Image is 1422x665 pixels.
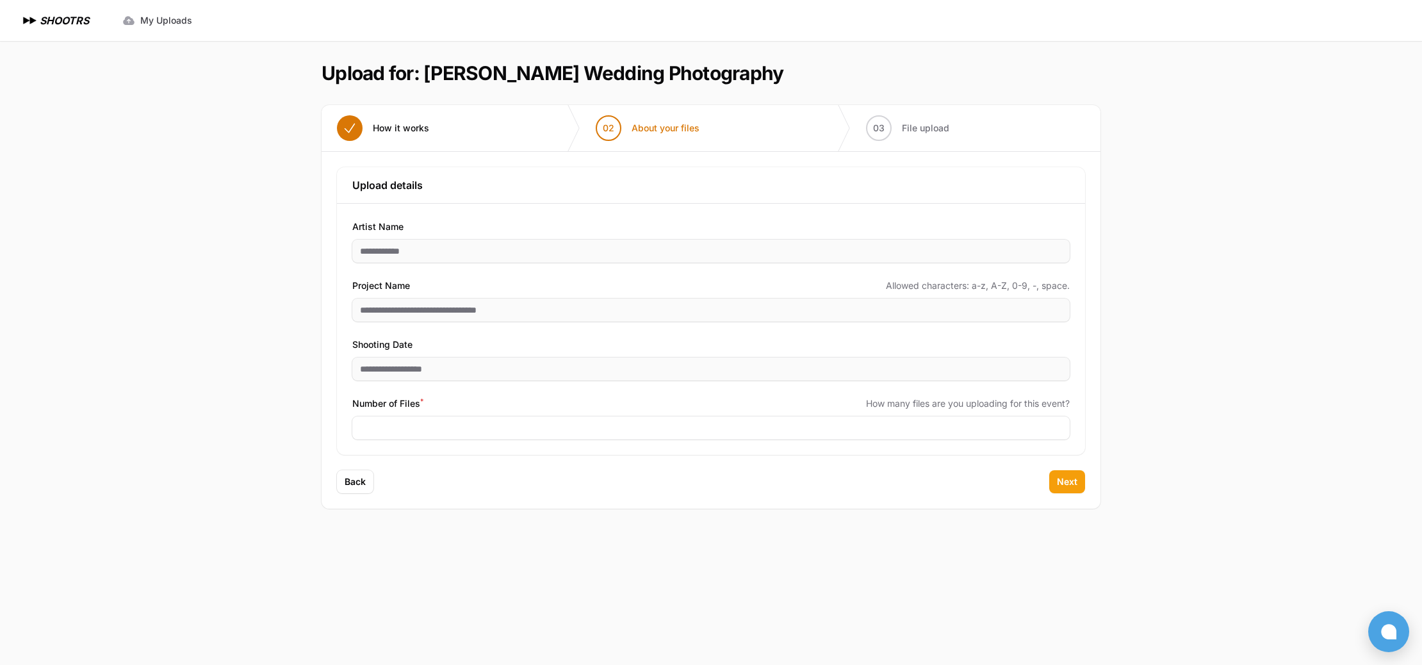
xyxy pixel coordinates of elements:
span: How it works [373,122,429,135]
span: 02 [603,122,614,135]
span: Back [345,475,366,488]
span: 03 [873,122,885,135]
span: Artist Name [352,219,404,234]
span: How many files are you uploading for this event? [866,397,1070,410]
span: About your files [632,122,699,135]
span: My Uploads [140,14,192,27]
span: Next [1057,475,1077,488]
button: Open chat window [1368,611,1409,652]
h1: Upload for: [PERSON_NAME] Wedding Photography [322,62,783,85]
button: How it works [322,105,445,151]
h1: SHOOTRS [40,13,89,28]
span: Allowed characters: a-z, A-Z, 0-9, -, space. [886,279,1070,292]
h3: Upload details [352,177,1070,193]
span: Shooting Date [352,337,413,352]
button: 03 File upload [851,105,965,151]
span: File upload [902,122,949,135]
a: My Uploads [115,9,200,32]
img: SHOOTRS [20,13,40,28]
button: Next [1049,470,1085,493]
button: 02 About your files [580,105,715,151]
a: SHOOTRS SHOOTRS [20,13,89,28]
span: Project Name [352,278,410,293]
button: Back [337,470,373,493]
span: Number of Files [352,396,423,411]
